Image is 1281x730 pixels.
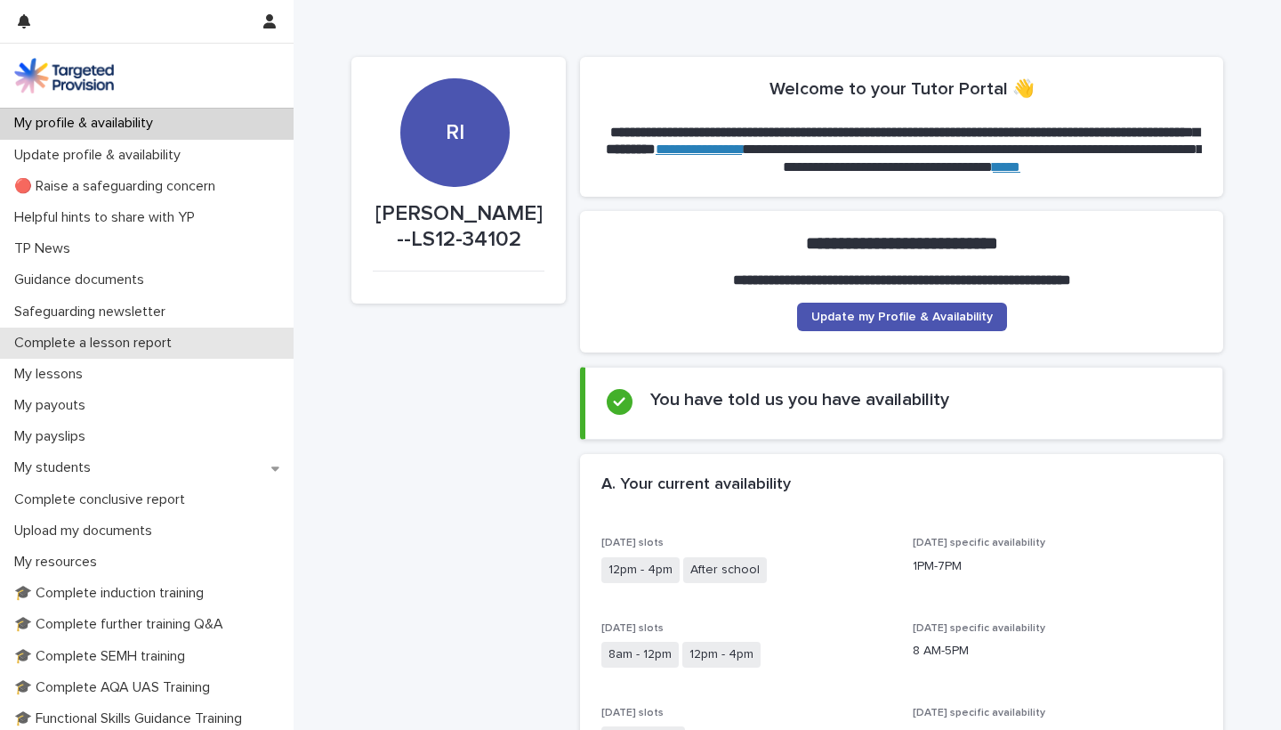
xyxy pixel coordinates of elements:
p: Complete conclusive report [7,491,199,508]
span: 12pm - 4pm [601,557,680,583]
p: TP News [7,240,85,257]
p: 🎓 Complete AQA UAS Training [7,679,224,696]
p: My lessons [7,366,97,383]
span: [DATE] specific availability [913,623,1045,634]
span: [DATE] slots [601,623,664,634]
span: Update my Profile & Availability [811,311,993,323]
h2: Welcome to your Tutor Portal 👋 [769,78,1035,100]
p: My payouts [7,397,100,414]
p: Guidance documents [7,272,158,288]
p: 🎓 Complete further training Q&A [7,616,238,633]
span: [DATE] slots [601,708,664,718]
span: 12pm - 4pm [682,642,761,668]
p: My students [7,459,105,476]
p: Complete a lesson report [7,335,186,352]
p: 1PM-7PM [913,557,1203,576]
p: 8 AM-5PM [913,642,1203,661]
p: 🔴 Raise a safeguarding concern [7,178,230,195]
a: Update my Profile & Availability [797,303,1007,331]
p: Update profile & availability [7,147,195,164]
p: My profile & availability [7,115,167,132]
span: 8am - 12pm [601,642,679,668]
span: [DATE] specific availability [913,708,1045,718]
p: 🎓 Complete induction training [7,585,218,602]
p: Upload my documents [7,523,166,539]
p: Safeguarding newsletter [7,304,180,320]
p: Helpful hints to share with YP [7,209,209,226]
span: [DATE] specific availability [913,538,1045,548]
p: My resources [7,554,111,571]
p: My payslips [7,428,100,445]
p: 🎓 Complete SEMH training [7,648,199,665]
img: M5nRWzHhSzIhMunXDL62 [14,58,114,93]
span: After school [683,557,767,583]
p: [PERSON_NAME]--LS12-34102 [373,201,544,253]
div: RI [400,12,509,146]
h2: You have told us you have availability [650,389,949,410]
h2: A. Your current availability [601,475,791,495]
span: [DATE] slots [601,538,664,548]
p: 🎓 Functional Skills Guidance Training [7,710,256,727]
